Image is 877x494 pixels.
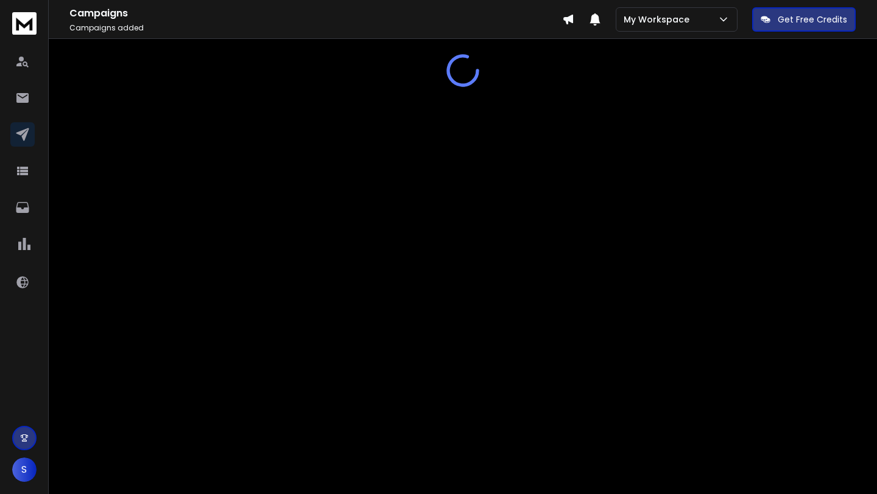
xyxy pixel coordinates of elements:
[624,13,694,26] p: My Workspace
[778,13,847,26] p: Get Free Credits
[12,12,37,35] img: logo
[69,6,562,21] h1: Campaigns
[12,457,37,482] button: S
[69,23,562,33] p: Campaigns added
[752,7,856,32] button: Get Free Credits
